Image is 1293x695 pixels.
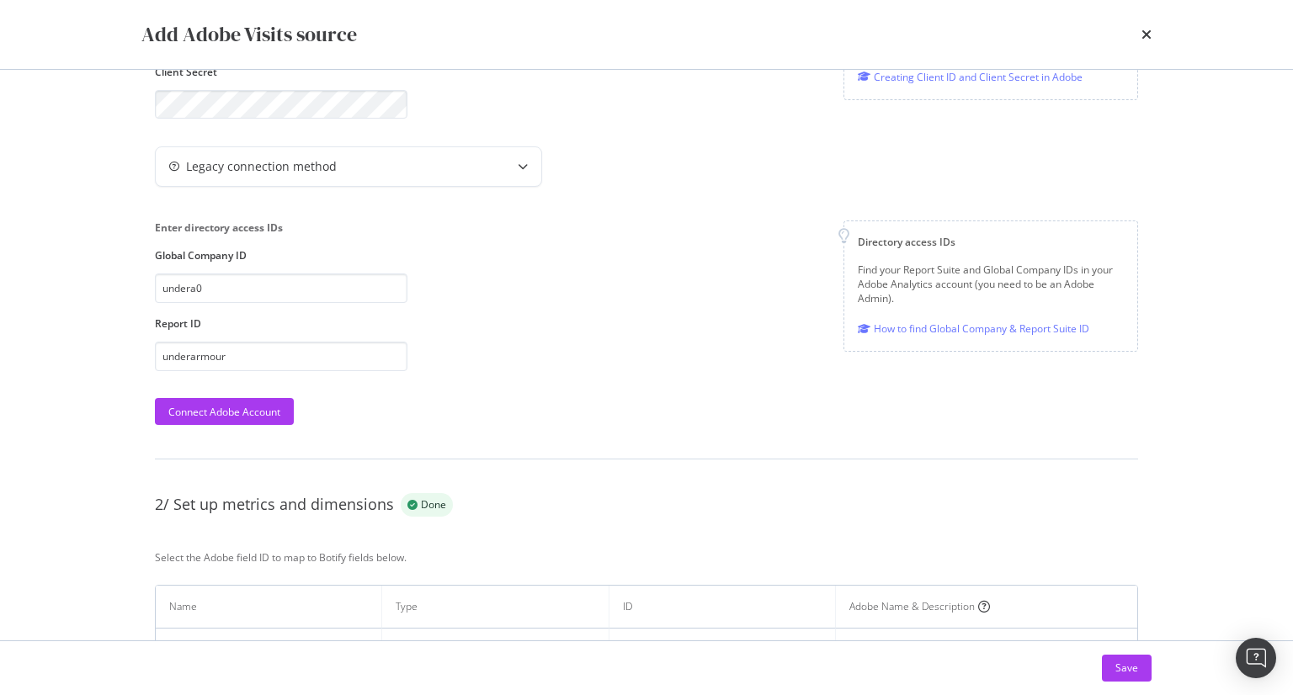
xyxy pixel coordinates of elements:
[1102,655,1152,682] button: Save
[421,500,446,510] span: Done
[155,65,407,79] label: Client Secret
[382,629,609,671] td: dimension
[858,235,1124,249] div: Directory access IDs
[155,398,294,425] button: Connect Adobe Account
[155,248,407,263] label: Global Company ID
[401,493,453,517] div: success label
[155,494,394,516] div: 2/ Set up metrics and dimensions
[156,586,382,629] th: Name
[186,158,337,175] div: Legacy connection method
[609,586,836,629] th: ID
[155,550,1138,565] div: Select the Adobe field ID to map to Botify fields below.
[858,320,1089,337] a: How to find Global Company & Report Suite ID
[155,316,407,331] label: Report ID
[1141,20,1152,49] div: times
[382,586,609,629] th: Type
[141,20,357,49] div: Add Adobe Visits source
[858,68,1083,86] a: Creating Client ID and Client Secret in Adobe
[858,263,1124,305] div: Find your Report Suite and Global Company IDs in your Adobe Analytics account (you need to be an ...
[168,405,280,419] div: Connect Adobe Account
[1115,661,1138,675] div: Save
[1236,638,1276,678] div: Open Intercom Messenger
[155,220,407,235] div: Enter directory access IDs
[849,599,1124,614] div: Adobe Name & Description
[978,601,990,613] i: circle-question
